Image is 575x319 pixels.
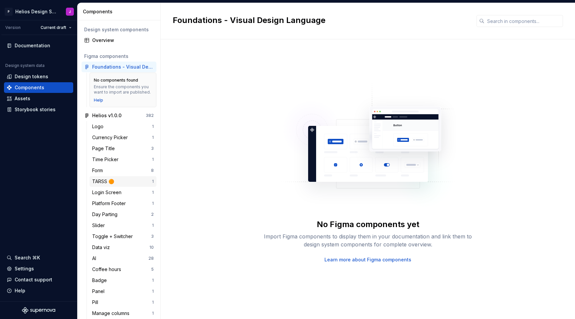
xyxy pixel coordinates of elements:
div: Import Figma components to display them in your documentation and link them to design system comp... [262,232,475,248]
div: 3 [151,146,154,151]
div: Design system components [84,26,154,33]
a: Form8 [90,165,156,176]
div: 1 [152,223,154,228]
div: 1 [152,289,154,294]
a: Documentation [4,40,73,51]
svg: Supernova Logo [22,307,55,314]
div: 10 [149,245,154,250]
div: J [69,9,71,14]
div: 1 [152,300,154,305]
div: 8 [151,168,154,173]
div: No components found [94,78,138,83]
a: Data viz10 [90,242,156,253]
button: PHelios Design SystemJ [1,4,76,19]
div: Contact support [15,276,52,283]
div: Settings [15,265,34,272]
div: 5 [151,267,154,272]
div: Help [15,287,25,294]
div: Badge [92,277,109,284]
a: Currency Picker1 [90,132,156,143]
a: Help [94,98,103,103]
div: Data viz [92,244,112,251]
a: Learn more about Figma components [324,256,411,263]
div: Search ⌘K [15,254,40,261]
a: Storybook stories [4,104,73,115]
a: Assets [4,93,73,104]
div: Version [5,25,21,30]
div: 1 [152,311,154,316]
div: P [5,8,13,16]
div: Day Parting [92,211,120,218]
a: Logo1 [90,121,156,132]
div: 3 [151,234,154,239]
div: Pill [92,299,101,306]
div: Documentation [15,42,50,49]
a: Pill1 [90,297,156,308]
div: AI [92,255,99,262]
div: Design tokens [15,73,48,80]
a: TARSS 🟠1 [90,176,156,187]
a: Day Parting2 [90,209,156,220]
div: Foundations - Visual Design Language [92,64,154,70]
a: Time Picker1 [90,154,156,165]
div: Helios v1.0.0 [92,112,121,119]
div: 382 [146,113,154,118]
a: Components [4,82,73,93]
button: Help [4,285,73,296]
div: Time Picker [92,156,121,163]
div: 1 [152,278,154,283]
div: Design system data [5,63,45,68]
div: Helios Design System [15,8,58,15]
button: Contact support [4,274,73,285]
div: 1 [152,157,154,162]
div: 1 [152,179,154,184]
button: Search ⌘K [4,252,73,263]
div: Figma components [84,53,154,60]
div: Slider [92,222,107,229]
div: Logo [92,123,106,130]
a: Panel1 [90,286,156,297]
div: No Figma components yet [317,219,419,230]
a: Badge1 [90,275,156,286]
div: 1 [152,124,154,129]
a: Coffee hours5 [90,264,156,275]
button: Current draft [38,23,75,32]
a: Manage columns1 [90,308,156,319]
div: Currency Picker [92,134,130,141]
div: Storybook stories [15,106,56,113]
a: Page Title3 [90,143,156,154]
a: Toggle + Switcher3 [90,231,156,242]
a: Overview [82,35,156,46]
div: Manage columns [92,310,132,317]
a: Settings [4,263,73,274]
a: Design tokens [4,71,73,82]
a: Helios v1.0.0382 [82,110,156,121]
div: Form [92,167,105,174]
div: Components [83,8,158,15]
div: Panel [92,288,107,295]
div: 2 [151,212,154,217]
span: Current draft [41,25,66,30]
div: 1 [152,201,154,206]
div: Ensure the components you want to import are published. [94,84,152,95]
div: Toggle + Switcher [92,233,135,240]
div: Page Title [92,145,117,152]
input: Search in components... [484,15,563,27]
div: Components [15,84,44,91]
div: Coffee hours [92,266,124,273]
div: 1 [152,190,154,195]
div: 1 [152,135,154,140]
a: AI28 [90,253,156,264]
div: Platform Footer [92,200,128,207]
div: TARSS 🟠 [92,178,117,185]
a: Login Screen1 [90,187,156,198]
a: Foundations - Visual Design Language [82,62,156,72]
a: Platform Footer1 [90,198,156,209]
a: Slider1 [90,220,156,231]
div: 28 [148,256,154,261]
div: Login Screen [92,189,124,196]
h2: Foundations - Visual Design Language [173,15,469,26]
div: Overview [92,37,154,44]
